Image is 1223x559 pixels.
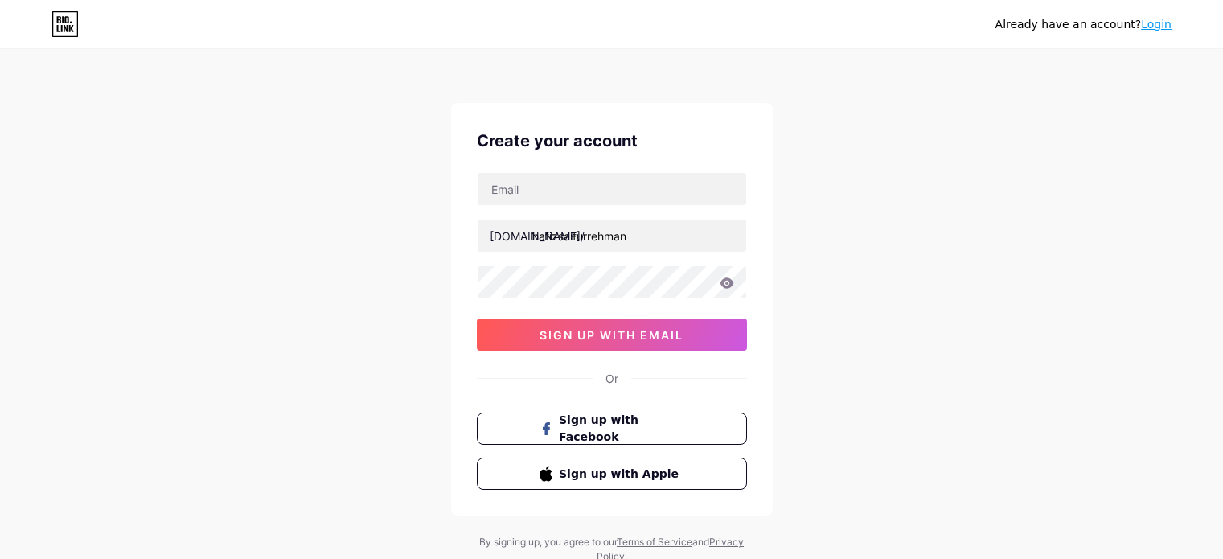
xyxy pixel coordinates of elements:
div: Already have an account? [995,16,1172,33]
button: sign up with email [477,319,747,351]
input: username [478,220,746,252]
div: Create your account [477,129,747,153]
input: Email [478,173,746,205]
span: Sign up with Apple [559,466,683,483]
button: Sign up with Facebook [477,413,747,445]
span: Sign up with Facebook [559,412,683,446]
a: Terms of Service [617,536,692,548]
div: [DOMAIN_NAME]/ [490,228,585,245]
a: Login [1141,18,1172,31]
button: Sign up with Apple [477,458,747,490]
span: sign up with email [540,328,683,342]
div: Or [605,370,618,387]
